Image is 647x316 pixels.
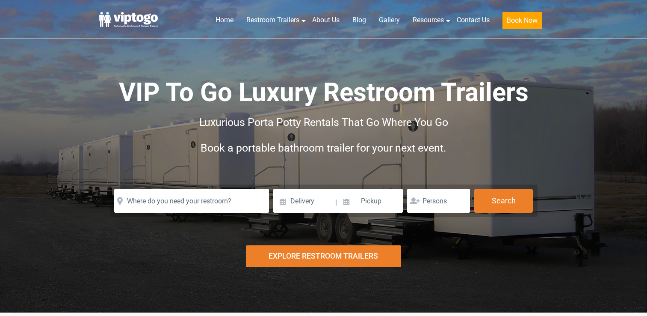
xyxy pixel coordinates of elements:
a: Resources [406,11,450,30]
a: Blog [346,11,372,30]
input: Where do you need your restroom? [114,189,269,213]
span: | [335,189,337,216]
a: Book Now [496,11,548,34]
a: Home [209,11,240,30]
button: Search [474,189,533,213]
span: Book a portable bathroom trailer for your next event. [201,142,446,154]
a: Gallery [372,11,406,30]
button: Book Now [502,12,542,29]
input: Pickup [338,189,403,213]
input: Persons [407,189,470,213]
input: Delivery [273,189,334,213]
a: About Us [306,11,346,30]
a: Contact Us [450,11,496,30]
span: Luxurious Porta Potty Rentals That Go Where You Go [199,116,448,128]
span: VIP To Go Luxury Restroom Trailers [119,77,529,107]
div: Explore Restroom Trailers [246,245,401,267]
a: Restroom Trailers [240,11,306,30]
